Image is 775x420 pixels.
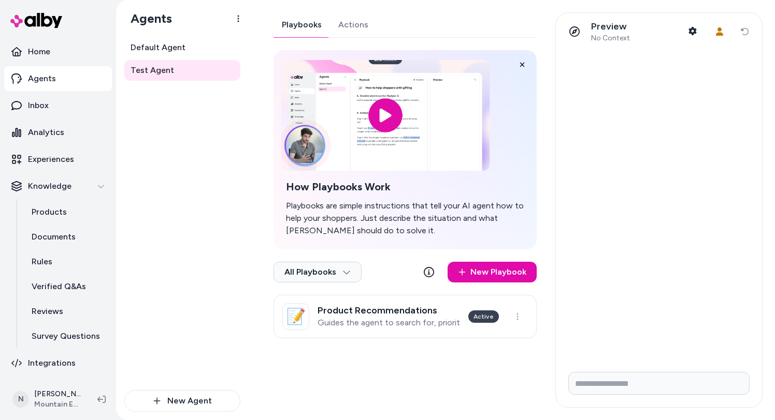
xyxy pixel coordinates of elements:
a: Verified Q&As [21,274,112,299]
div: 📝 [282,303,309,330]
p: Verified Q&As [32,280,86,293]
button: Knowledge [4,174,112,199]
p: Guides the agent to search for, prioritize, and recommend products based on specific brand and de... [318,318,460,328]
p: Inbox [28,99,49,112]
div: Active [468,310,499,323]
a: Reviews [21,299,112,324]
a: Rules [21,249,112,274]
p: Preview [591,21,630,33]
a: 📝Product RecommendationsGuides the agent to search for, prioritize, and recommend products based ... [274,295,537,338]
p: Integrations [28,357,76,369]
h1: Agents [122,11,172,26]
a: Home [4,39,112,64]
span: All Playbooks [284,267,351,277]
span: Mountain Equipment Company [34,399,81,410]
h2: How Playbooks Work [286,181,524,193]
a: Analytics [4,120,112,145]
p: Knowledge [28,180,71,192]
p: [PERSON_NAME] [34,389,81,399]
span: N [12,391,29,408]
p: Home [28,46,50,58]
p: Documents [32,231,76,243]
a: Integrations [4,351,112,376]
a: Agents [4,66,112,91]
a: Experiences [4,147,112,172]
p: Survey Questions [32,330,100,342]
img: alby Logo [10,13,62,28]
a: Products [21,200,112,224]
span: Default Agent [131,41,185,54]
a: Test Agent [124,60,240,81]
p: Agents [28,72,56,85]
span: No Context [591,34,630,43]
a: Playbooks [274,12,330,37]
button: All Playbooks [274,262,362,282]
a: Default Agent [124,37,240,58]
input: Write your prompt here [568,372,750,395]
p: Rules [32,256,52,268]
button: N[PERSON_NAME]Mountain Equipment Company [6,383,89,416]
p: Playbooks are simple instructions that tell your AI agent how to help your shoppers. Just describ... [286,200,524,237]
p: Analytics [28,126,64,139]
a: Inbox [4,93,112,118]
a: Actions [330,12,377,37]
a: Documents [21,224,112,249]
button: New Agent [124,390,240,412]
p: Reviews [32,305,63,318]
a: Survey Questions [21,324,112,349]
h3: Product Recommendations [318,305,460,316]
span: Test Agent [131,64,174,77]
p: Products [32,206,67,218]
a: New Playbook [448,262,537,282]
p: Experiences [28,153,74,166]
